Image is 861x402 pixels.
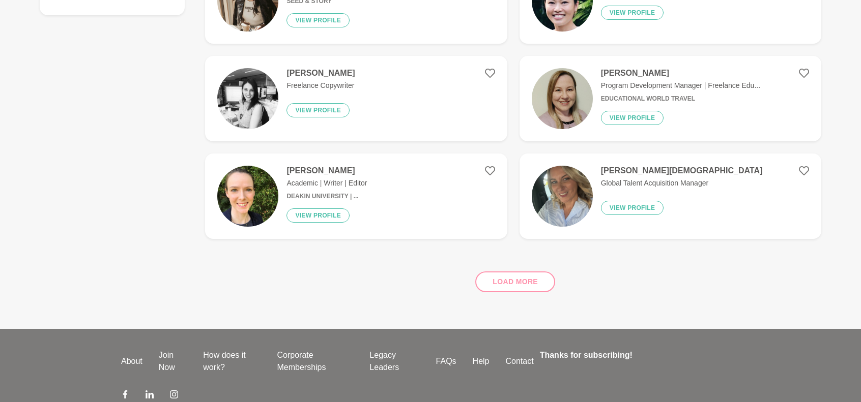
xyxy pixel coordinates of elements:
[286,208,350,223] button: View profile
[601,68,760,78] h4: [PERSON_NAME]
[146,390,154,402] a: LinkedIn
[286,13,350,27] button: View profile
[601,95,760,103] h6: Educational World Travel
[601,201,664,215] button: View profile
[269,349,361,374] a: Corporate Memberships
[286,80,355,91] p: Freelance Copywriter
[498,355,542,367] a: Contact
[286,166,367,176] h4: [PERSON_NAME]
[286,193,367,200] h6: Deakin University | ...
[217,166,278,227] img: e6fe36d68e81e10b8b39b1802dafca6998e23e77-2316x2317.jpg
[286,68,355,78] h4: [PERSON_NAME]
[286,178,367,189] p: Academic | Writer | Editor
[121,390,129,402] a: Facebook
[361,349,427,374] a: Legacy Leaders
[170,390,178,402] a: Instagram
[286,103,350,117] button: View profile
[601,6,664,20] button: View profile
[465,355,498,367] a: Help
[205,153,507,239] a: [PERSON_NAME]Academic | Writer | EditorDeakin University | ...View profile
[195,349,269,374] a: How does it work?
[601,111,664,125] button: View profile
[601,178,763,189] p: Global Talent Acquisition Manager
[532,68,593,129] img: e705f0926f345fc7852a70f243afeb4379316b86-796x796.png
[205,56,507,141] a: [PERSON_NAME]Freelance CopywriterView profile
[520,153,821,239] a: [PERSON_NAME][DEMOGRAPHIC_DATA]Global Talent Acquisition ManagerView profile
[532,166,593,227] img: 7c9c67ee75fafd79ccb1403527cc5b3bb7fe531a-2316x3088.jpg
[601,166,763,176] h4: [PERSON_NAME][DEMOGRAPHIC_DATA]
[601,80,760,91] p: Program Development Manager | Freelance Edu...
[113,355,151,367] a: About
[428,355,465,367] a: FAQs
[151,349,195,374] a: Join Now
[540,349,734,361] h4: Thanks for subscribing!
[520,56,821,141] a: [PERSON_NAME]Program Development Manager | Freelance Edu...Educational World TravelView profile
[217,68,278,129] img: 415b8a179b519455aac445b1f2906397eca392d7-3024x3268.jpg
